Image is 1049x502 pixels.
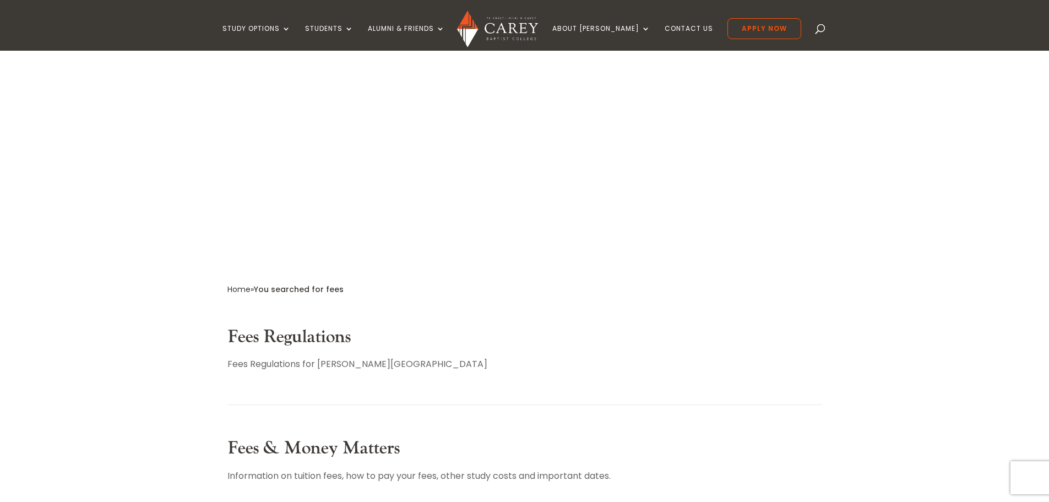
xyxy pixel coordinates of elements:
a: Students [305,25,354,51]
span: You searched for fees [254,284,344,295]
a: Fees & Money Matters [227,437,400,460]
span: » [227,284,344,295]
a: Home [227,284,251,295]
a: Contact Us [665,25,713,51]
p: Information on tuition fees, how to pay your fees, other study costs and important dates. [227,468,822,483]
a: About [PERSON_NAME] [552,25,650,51]
a: Fees Regulations [227,326,351,348]
a: Study Options [222,25,291,51]
a: Apply Now [727,18,801,39]
img: Carey Baptist College [457,10,538,47]
p: Fees Regulations for [PERSON_NAME][GEOGRAPHIC_DATA] [227,357,822,371]
a: Alumni & Friends [368,25,445,51]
